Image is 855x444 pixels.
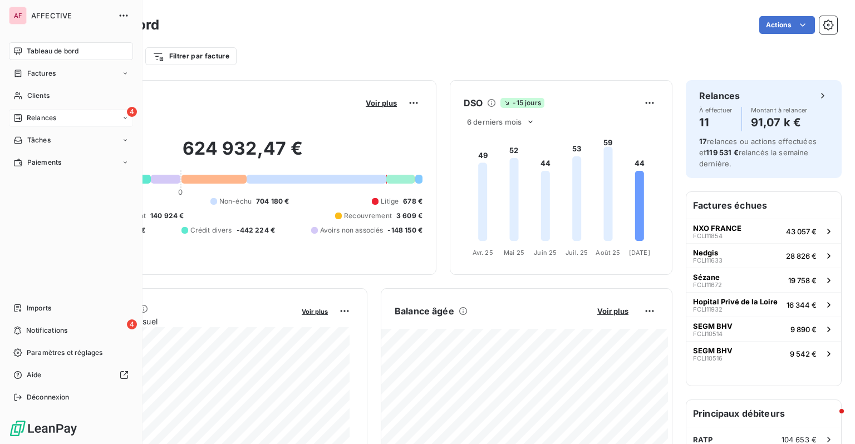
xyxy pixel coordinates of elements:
h4: 11 [699,114,733,131]
button: Voir plus [362,98,400,108]
span: -442 224 € [237,225,276,235]
span: Nedgis [693,248,718,257]
tspan: Juil. 25 [566,249,588,256]
span: Voir plus [302,308,328,315]
span: NXO FRANCE [693,224,741,233]
span: Montant à relancer [751,107,808,114]
span: 6 derniers mois [467,117,522,126]
span: 28 826 € [786,251,817,260]
span: Notifications [26,325,67,336]
span: Aide [27,370,42,380]
span: Hopital Privé de la Loire [693,297,778,306]
h4: 91,07 k € [751,114,808,131]
iframe: Intercom live chat [817,406,844,433]
span: AFFECTIVE [31,11,111,20]
tspan: Avr. 25 [473,249,493,256]
h6: Balance âgée [395,304,454,318]
span: 119 531 € [706,148,738,157]
span: Relances [27,113,56,123]
div: AF [9,7,27,24]
button: SEGM BHVFCLI105149 890 € [686,317,841,341]
span: relances ou actions effectuées et relancés la semaine dernière. [699,137,817,168]
h6: Principaux débiteurs [686,400,841,427]
tspan: Juin 25 [534,249,557,256]
span: Voir plus [366,98,397,107]
span: Sézane [693,273,720,282]
span: 4 [127,107,137,117]
span: Paramètres et réglages [27,348,102,358]
span: FCLI10514 [693,330,723,337]
span: SEGM BHV [693,346,733,355]
span: -148 150 € [387,225,422,235]
tspan: Août 25 [596,249,620,256]
span: FCLI10516 [693,355,723,362]
span: 0 [178,188,183,196]
span: SEGM BHV [693,322,733,330]
span: Tableau de bord [27,46,78,56]
span: 16 344 € [787,300,817,309]
button: SEGM BHVFCLI105169 542 € [686,341,841,366]
button: NXO FRANCEFCLI1185443 057 € [686,219,841,243]
button: Filtrer par facture [145,47,237,65]
span: Paiements [27,157,61,167]
h6: DSO [464,96,483,110]
button: Actions [759,16,815,34]
button: Voir plus [298,306,331,316]
span: 704 180 € [256,196,289,206]
span: RATP [693,435,713,444]
span: Voir plus [597,307,628,315]
span: FCLI11633 [693,257,723,264]
h2: 624 932,47 € [63,137,422,171]
span: 678 € [403,196,422,206]
button: Voir plus [594,306,632,316]
span: Avoirs non associés [320,225,384,235]
span: 9 890 € [790,325,817,334]
span: 9 542 € [790,349,817,358]
span: Recouvrement [344,211,392,221]
button: NedgisFCLI1163328 826 € [686,243,841,268]
span: Crédit divers [190,225,232,235]
span: Clients [27,91,50,101]
span: Imports [27,303,51,313]
span: FCLI11932 [693,306,723,313]
span: FCLI11854 [693,233,723,239]
h6: Relances [699,89,740,102]
button: Hopital Privé de la LoireFCLI1193216 344 € [686,292,841,317]
span: 17 [699,137,707,146]
span: Chiffre d'affaires mensuel [63,315,294,327]
h6: Factures échues [686,192,841,219]
span: 104 653 € [782,435,817,444]
tspan: [DATE] [629,249,650,256]
span: 140 924 € [150,211,184,221]
tspan: Mai 25 [504,249,524,256]
span: Non-échu [219,196,252,206]
span: Déconnexion [27,392,70,402]
span: Tâches [27,135,51,145]
span: -15 jours [500,98,544,108]
span: Litige [381,196,399,206]
a: Aide [9,366,133,384]
button: SézaneFCLI1167219 758 € [686,268,841,292]
span: À effectuer [699,107,733,114]
img: Logo LeanPay [9,420,78,437]
span: 3 609 € [396,211,422,221]
span: FCLI11672 [693,282,722,288]
span: 19 758 € [788,276,817,285]
span: 4 [127,319,137,329]
span: 43 057 € [786,227,817,236]
span: Factures [27,68,56,78]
